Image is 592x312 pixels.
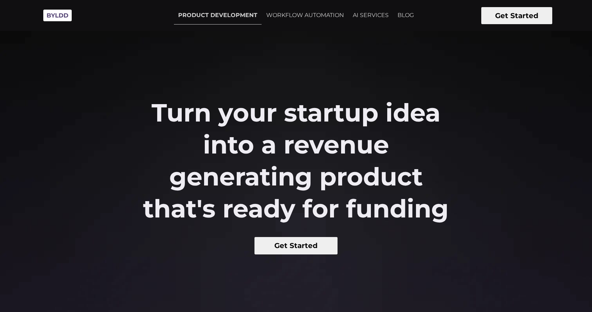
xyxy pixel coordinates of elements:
img: Byldd - Product Development Company [40,6,75,25]
a: WORKFLOW AUTOMATION [262,6,348,24]
button: Get Started [481,7,552,24]
button: Get Started [254,237,338,254]
h2: Turn your startup idea into a revenue generating product that's ready for funding [133,97,459,225]
a: BLOG [393,6,418,24]
a: AI SERVICES [349,6,393,24]
a: PRODUCT DEVELOPMENT [174,6,262,25]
